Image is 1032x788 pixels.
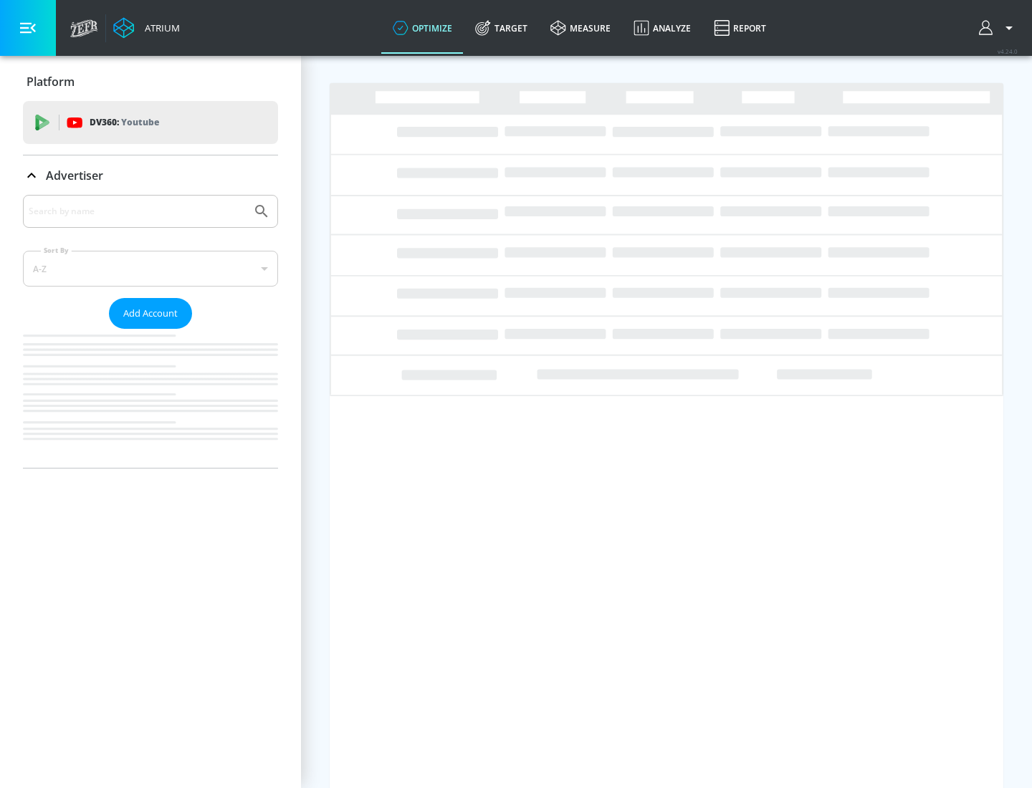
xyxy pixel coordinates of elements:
p: Advertiser [46,168,103,183]
a: optimize [381,2,464,54]
button: Add Account [109,298,192,329]
label: Sort By [41,246,72,255]
div: Advertiser [23,155,278,196]
div: Advertiser [23,195,278,468]
span: v 4.24.0 [998,47,1018,55]
a: Report [702,2,778,54]
input: Search by name [29,202,246,221]
div: Platform [23,62,278,102]
p: Platform [27,74,75,90]
nav: list of Advertiser [23,329,278,468]
a: Atrium [113,17,180,39]
p: DV360: [90,115,159,130]
div: A-Z [23,251,278,287]
a: Target [464,2,539,54]
div: DV360: Youtube [23,101,278,144]
a: measure [539,2,622,54]
div: Atrium [139,21,180,34]
span: Add Account [123,305,178,322]
p: Youtube [121,115,159,130]
a: Analyze [622,2,702,54]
